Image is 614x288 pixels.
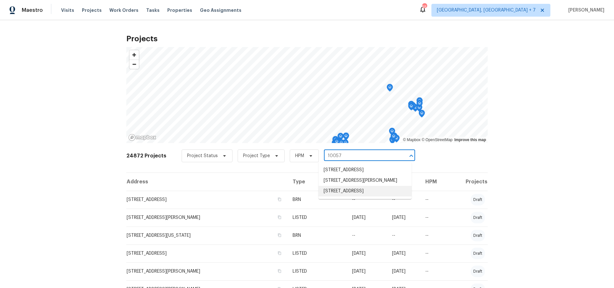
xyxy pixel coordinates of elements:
td: [DATE] [387,209,420,227]
td: -- [347,227,387,244]
td: LISTED [287,262,347,280]
td: -- [420,227,447,244]
span: Maestro [22,7,43,13]
span: Project Type [243,153,270,159]
td: [DATE] [347,209,387,227]
span: Projects [82,7,102,13]
button: Copy Address [277,214,282,220]
div: Map marker [391,132,398,142]
div: Map marker [390,133,397,143]
div: Map marker [332,141,338,151]
div: Map marker [389,128,395,138]
td: -- [387,227,420,244]
div: Map marker [408,103,414,113]
button: Copy Address [277,196,282,202]
span: Tasks [146,8,160,12]
input: Search projects [324,151,397,161]
div: Map marker [410,102,416,112]
div: draft [471,230,485,241]
span: [GEOGRAPHIC_DATA], [GEOGRAPHIC_DATA] + 7 [437,7,536,13]
td: LISTED [287,244,347,262]
td: [DATE] [347,262,387,280]
div: Map marker [334,138,340,148]
div: Map marker [332,136,339,146]
th: Type [287,173,347,191]
td: [STREET_ADDRESS][PERSON_NAME] [126,209,287,227]
div: Map marker [337,133,344,143]
td: [DATE] [387,244,420,262]
div: Map marker [387,84,393,94]
th: Projects [447,173,488,191]
td: [DATE] [387,262,420,280]
div: draft [471,212,485,223]
button: Close [407,151,416,160]
h2: Projects [126,36,488,42]
button: Zoom out [130,60,139,69]
button: Copy Address [277,232,282,238]
span: Work Orders [109,7,138,13]
li: [STREET_ADDRESS] [319,165,412,175]
div: Map marker [343,132,349,142]
div: Map marker [332,140,338,149]
div: Map marker [338,139,344,149]
div: draft [471,248,485,259]
th: HPM [420,173,447,191]
span: [PERSON_NAME] [566,7,604,13]
li: [STREET_ADDRESS] [319,186,412,196]
div: 55 [422,4,427,10]
div: draft [471,194,485,205]
a: Improve this map [454,138,486,142]
a: Mapbox homepage [128,134,156,141]
span: Geo Assignments [200,7,241,13]
span: Zoom out [130,60,139,69]
td: BRN [287,227,347,244]
div: Map marker [416,104,422,114]
td: -- [420,244,447,262]
button: Copy Address [277,250,282,256]
h2: 24872 Projects [126,153,166,159]
td: LISTED [287,209,347,227]
div: Map marker [408,101,414,111]
th: Address [126,173,287,191]
span: Project Status [187,153,218,159]
td: [STREET_ADDRESS][US_STATE] [126,227,287,244]
canvas: Map [126,47,488,143]
a: OpenStreetMap [421,138,453,142]
li: [STREET_ADDRESS][PERSON_NAME] [319,175,412,186]
div: Map marker [419,110,425,120]
button: Zoom in [130,50,139,60]
span: HPM [295,153,304,159]
td: [STREET_ADDRESS][PERSON_NAME] [126,262,287,280]
div: Map marker [416,97,423,107]
td: [STREET_ADDRESS] [126,191,287,209]
span: Properties [167,7,192,13]
div: Map marker [389,136,396,146]
td: -- [420,262,447,280]
div: draft [471,266,485,277]
td: BRN [287,191,347,209]
td: [DATE] [347,244,387,262]
div: Map marker [416,100,423,110]
span: Visits [61,7,74,13]
td: -- [420,209,447,227]
td: [STREET_ADDRESS] [126,244,287,262]
td: -- [420,191,447,209]
button: Copy Address [277,268,282,274]
a: Mapbox [403,138,421,142]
